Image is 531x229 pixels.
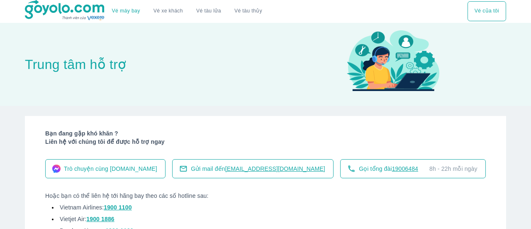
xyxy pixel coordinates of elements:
[190,1,228,21] a: Vé tàu lửa
[225,165,325,172] span: [EMAIL_ADDRESS][DOMAIN_NAME]
[359,165,418,173] span: Gọi tổng đài
[25,57,506,72] p: Trung tâm hỗ trợ
[429,165,477,173] p: 8h - 22h mỗi ngày
[347,30,439,91] img: image_coming_soon
[45,129,486,138] p: Bạn đang gặp khó khăn ?
[45,138,486,146] p: Liên hệ với chúng tôi để được hỗ trợ ngay
[104,203,132,212] p: 1900 1100
[86,215,114,223] p: 1900 1886
[112,8,140,14] a: Vé máy bay
[228,1,269,21] button: Vé tàu thủy
[153,8,183,14] a: Vé xe khách
[60,215,86,223] p: Vietjet Air:
[45,192,486,200] p: Hoặc bạn có thể liên hệ tới hãng bay theo các số hotline sau:
[64,165,157,173] span: Trò chuyện cùng [DOMAIN_NAME]
[392,165,418,172] span: 19006484
[60,203,104,212] p: Vietnam Airlines:
[105,1,269,21] div: choose transportation mode
[468,1,506,21] button: Vé của tôi
[468,1,506,21] div: choose transportation mode
[191,165,325,173] span: Gửi mail đến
